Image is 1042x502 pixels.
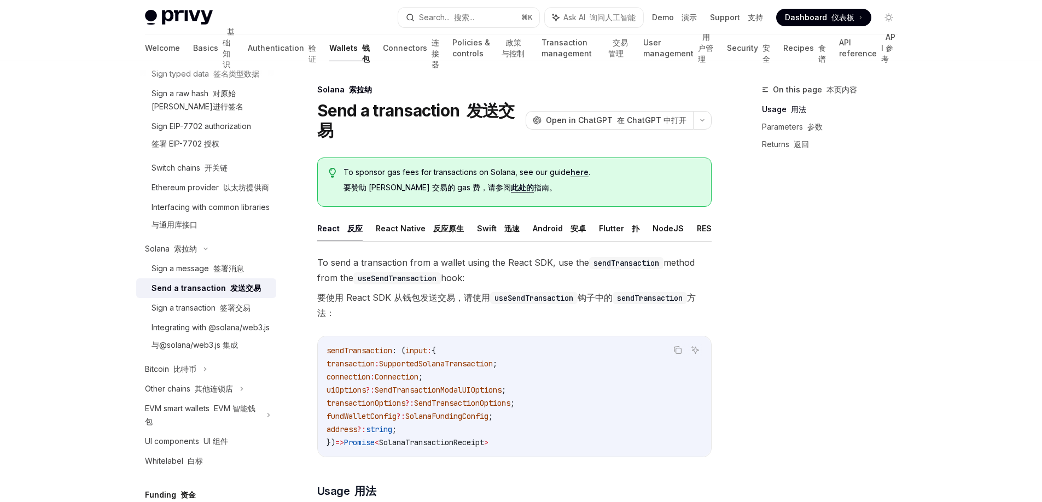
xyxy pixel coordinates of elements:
[880,9,898,26] button: Toggle dark mode
[511,183,534,192] a: 此处的
[152,120,251,155] div: Sign EIP-7702 authorization
[688,343,702,357] button: Ask AI
[762,118,906,136] a: Parameters 参数
[818,43,826,63] font: 食谱
[617,115,686,125] font: 在 ChatGPT 中打开
[349,85,372,94] font: 索拉纳
[152,262,244,275] div: Sign a message
[542,35,630,61] a: Transaction management 交易管理
[546,115,686,126] span: Open in ChatGPT
[807,122,823,131] font: 参数
[195,384,233,393] font: 其他连锁店
[433,224,464,233] font: 反应原生
[136,178,276,197] a: Ethereum provider 以太坊提供商
[783,35,826,61] a: Recipes 食谱
[152,220,197,229] font: 与通用库接口
[145,435,228,448] div: UI components
[152,340,238,349] font: 与@solana/web3.js 集成
[571,224,586,233] font: 安卓
[826,85,857,94] font: 本页内容
[397,411,405,421] span: ?:
[213,264,244,273] font: 签署消息
[379,437,484,447] span: SolanaTransactionReceipt
[223,183,269,192] font: 以太坊提供商
[727,35,770,61] a: Security 安全
[136,158,276,178] a: Switch chains 开关链
[418,372,423,382] span: ;
[152,201,270,236] div: Interfacing with common libraries
[831,13,854,22] font: 仪表板
[145,10,213,25] img: light logo
[454,13,474,22] font: 搜索...
[375,385,502,395] span: SendTransactionModalUIOptions
[794,139,809,149] font: 返回
[317,101,515,140] font: 发送交易
[329,35,370,61] a: Wallets 钱包
[136,298,276,318] a: Sign a transaction 签署交易
[145,242,197,255] div: Solana
[776,9,871,26] a: Dashboard 仪表板
[136,259,276,278] a: Sign a message 签署消息
[152,181,269,194] div: Ethereum provider
[375,372,418,382] span: Connection
[710,12,763,23] a: Support 支持
[327,346,392,355] span: sendTransaction
[327,385,366,395] span: uiOptions
[152,161,228,174] div: Switch chains
[317,215,363,241] button: React 反应
[308,43,316,63] font: 验证
[317,483,376,499] span: Usage
[590,13,636,22] font: 询问人工智能
[317,255,712,325] span: To send a transaction from a wallet using the React SDK, use the method from the hook:
[136,197,276,239] a: Interfacing with common libraries与通用库接口
[362,43,370,63] font: 钱包
[526,111,693,130] button: Open in ChatGPT 在 ChatGPT 中打开
[414,398,510,408] span: SendTransactionOptions
[533,215,586,241] button: Android 安卓
[571,167,589,177] a: here
[773,83,857,96] span: On this page
[698,32,713,63] font: 用户管理
[136,278,276,298] a: Send a transaction 发送交易
[152,321,270,356] div: Integrating with @solana/web3.js
[383,35,439,61] a: Connectors 连接器
[327,398,405,408] span: transactionOptions
[136,318,276,359] a: Integrating with @solana/web3.js与@solana/web3.js 集成
[145,35,180,61] a: Welcome
[205,163,228,172] font: 开关链
[136,451,276,471] a: Whitelabel 白标
[504,224,520,233] font: 迅速
[488,411,493,421] span: ;
[599,215,639,241] button: Flutter 扑
[643,35,714,61] a: User management 用户管理
[366,424,392,434] span: string
[477,215,520,241] button: Swift 迅速
[791,104,806,114] font: 用法
[762,43,770,63] font: 安全
[174,244,197,253] font: 索拉纳
[327,424,357,434] span: address
[193,35,235,61] a: Basics 基础知识
[521,13,533,22] span: ⌘ K
[366,385,375,395] span: ?:
[510,398,515,408] span: ;
[632,224,639,233] font: 扑
[405,398,414,408] span: ?:
[317,292,696,318] font: 要使用 React SDK 从钱包发送交易，请使用 钩子中的 方法：
[353,272,441,284] code: useSendTransaction
[608,38,628,58] font: 交易管理
[327,359,375,369] span: transaction
[379,359,493,369] span: SupportedSolanaTransaction
[344,437,375,447] span: Promise
[392,346,405,355] span: : (
[452,35,528,61] a: Policies & controls 政策与控制
[502,38,525,58] font: 政策与控制
[136,431,276,451] a: UI components UI 组件
[419,11,474,24] div: Search...
[613,292,687,304] code: sendTransaction
[484,437,488,447] span: >
[563,12,636,23] span: Ask AI
[152,87,270,113] div: Sign a raw hash
[785,12,854,23] span: Dashboard
[375,359,379,369] span: :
